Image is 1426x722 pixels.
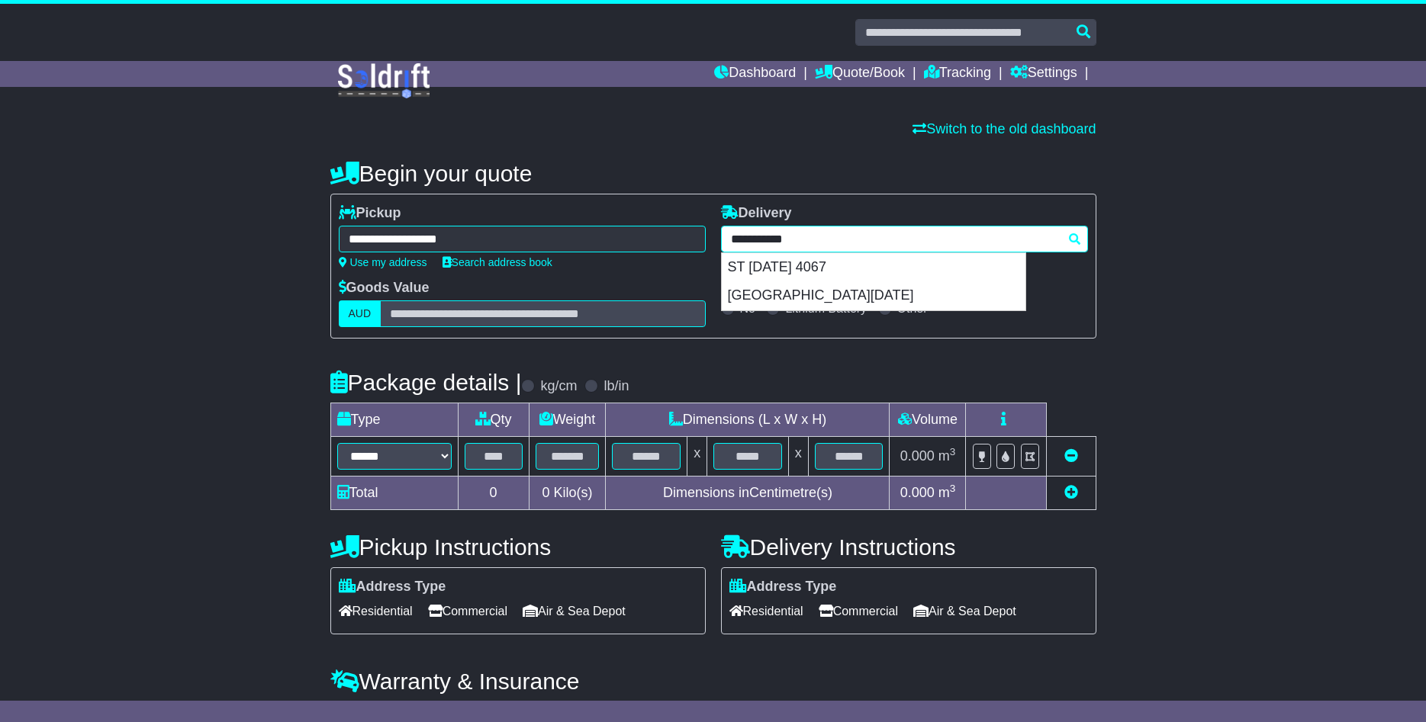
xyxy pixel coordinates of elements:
[1010,61,1077,87] a: Settings
[722,253,1025,282] div: ST [DATE] 4067
[721,534,1096,560] h4: Delivery Instructions
[913,599,1016,623] span: Air & Sea Depot
[890,403,966,437] td: Volume
[729,599,803,623] span: Residential
[950,446,956,457] sup: 3
[900,448,935,464] span: 0.000
[714,61,796,87] a: Dashboard
[339,280,430,297] label: Goods Value
[900,485,935,500] span: 0.000
[330,370,522,395] h4: Package details |
[722,281,1025,310] div: [GEOGRAPHIC_DATA][DATE]
[428,599,507,623] span: Commercial
[339,300,381,327] label: AUD
[330,534,706,560] h4: Pickup Instructions
[458,403,529,437] td: Qty
[606,403,890,437] td: Dimensions (L x W x H)
[330,477,458,510] td: Total
[339,579,446,595] label: Address Type
[687,437,707,477] td: x
[721,205,792,222] label: Delivery
[330,669,1096,694] h4: Warranty & Insurance
[729,579,837,595] label: Address Type
[950,483,956,494] sup: 3
[529,403,606,437] td: Weight
[819,599,898,623] span: Commercial
[523,599,626,623] span: Air & Sea Depot
[938,448,956,464] span: m
[788,437,808,477] td: x
[339,599,413,623] span: Residential
[339,256,427,268] a: Use my address
[529,477,606,510] td: Kilo(s)
[1064,485,1078,500] a: Add new item
[606,477,890,510] td: Dimensions in Centimetre(s)
[330,403,458,437] td: Type
[458,477,529,510] td: 0
[924,61,991,87] a: Tracking
[330,161,1096,186] h4: Begin your quote
[721,226,1088,252] typeahead: Please provide city
[540,378,577,395] label: kg/cm
[604,378,629,395] label: lb/in
[339,205,401,222] label: Pickup
[815,61,905,87] a: Quote/Book
[913,121,1096,136] a: Switch to the old dashboard
[938,485,956,500] span: m
[1064,448,1078,464] a: Remove this item
[542,485,549,500] span: 0
[443,256,552,268] a: Search address book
